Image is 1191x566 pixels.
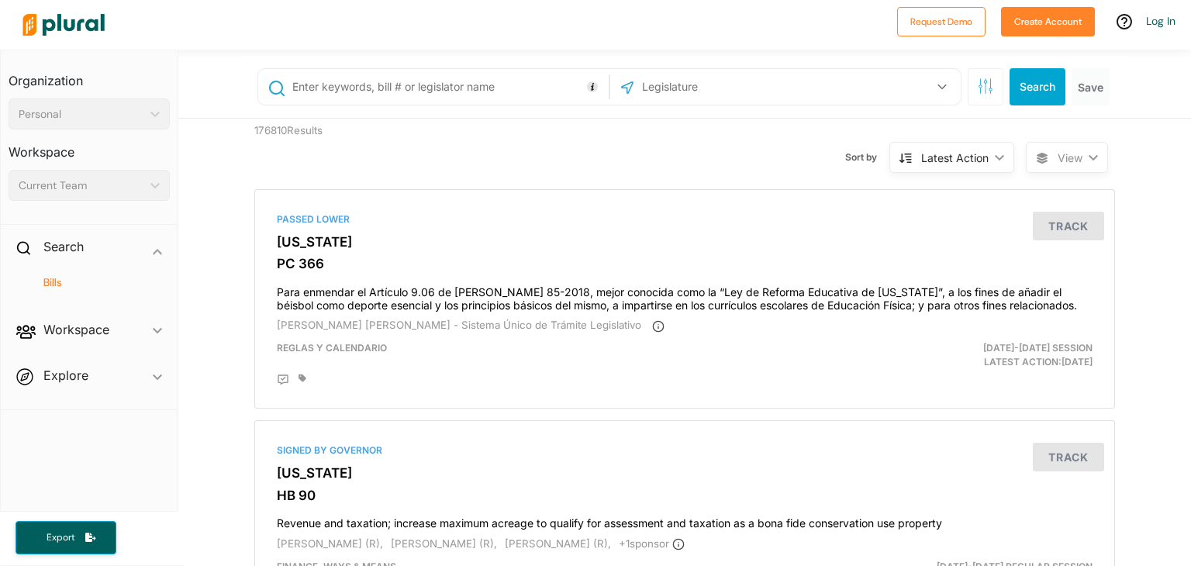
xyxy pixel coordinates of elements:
h3: Workspace [9,129,170,164]
span: [PERSON_NAME] (R), [277,537,383,550]
span: Sort by [845,150,889,164]
h3: Organization [9,58,170,92]
div: Latest Action [921,150,989,166]
div: 176810 Results [243,119,464,178]
div: Current Team [19,178,144,194]
span: [PERSON_NAME] (R), [391,537,497,550]
div: Add tags [299,374,306,383]
button: Track [1033,212,1104,240]
button: Track [1033,443,1104,471]
h4: Para enmendar el Artículo 9.06 de [PERSON_NAME] 85-2018, mejor conocida como la “Ley de Reforma E... [277,278,1093,312]
span: [DATE]-[DATE] Session [983,342,1093,354]
h3: PC 366 [277,256,1093,271]
div: Latest Action: [DATE] [824,341,1104,369]
div: Add Position Statement [277,374,289,386]
h3: HB 90 [277,488,1093,503]
button: Search [1010,68,1065,105]
div: Signed by Governor [277,443,1093,457]
span: Export [36,531,85,544]
span: [PERSON_NAME] [PERSON_NAME] - Sistema Único de Trámite Legislativo [277,319,641,331]
input: Legislature [640,72,806,102]
button: Request Demo [897,7,986,36]
input: Enter keywords, bill # or legislator name [291,72,605,102]
h4: Revenue and taxation; increase maximum acreage to qualify for assessment and taxation as a bona f... [277,509,1093,530]
div: Passed Lower [277,212,1093,226]
button: Create Account [1001,7,1095,36]
h3: [US_STATE] [277,465,1093,481]
span: View [1058,150,1082,166]
span: [PERSON_NAME] (R), [505,537,611,550]
span: Search Filters [978,78,993,91]
button: Save [1072,68,1110,105]
h3: [US_STATE] [277,234,1093,250]
div: Personal [19,106,144,123]
button: Export [16,521,116,554]
div: Tooltip anchor [585,80,599,94]
a: Bills [24,275,162,290]
a: Log In [1146,14,1175,28]
span: + 1 sponsor [619,537,685,550]
a: Create Account [1001,12,1095,29]
a: Request Demo [897,12,986,29]
h2: Search [43,238,84,255]
span: Reglas y Calendario [277,342,387,354]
